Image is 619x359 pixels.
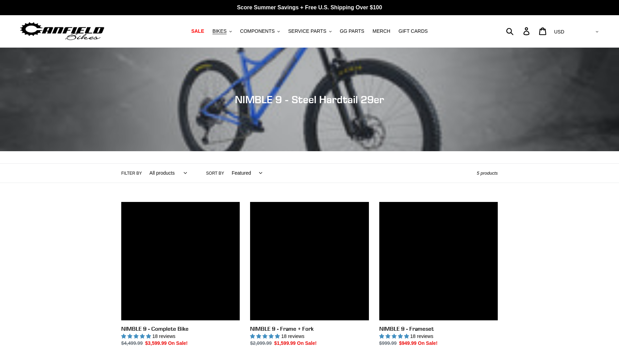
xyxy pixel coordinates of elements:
span: SERVICE PARTS [288,28,326,34]
span: BIKES [212,28,227,34]
label: Filter by [121,170,142,176]
span: SALE [191,28,204,34]
span: NIMBLE 9 - Steel Hardtail 29er [235,93,384,106]
span: GG PARTS [340,28,364,34]
span: 5 products [477,171,498,176]
a: SALE [188,27,208,36]
button: SERVICE PARTS [285,27,335,36]
label: Sort by [206,170,224,176]
span: COMPONENTS [240,28,275,34]
span: MERCH [373,28,390,34]
a: GIFT CARDS [395,27,431,36]
button: BIKES [209,27,235,36]
button: COMPONENTS [237,27,283,36]
a: GG PARTS [336,27,368,36]
img: Canfield Bikes [19,20,105,42]
span: GIFT CARDS [399,28,428,34]
a: MERCH [369,27,394,36]
input: Search [510,23,527,39]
